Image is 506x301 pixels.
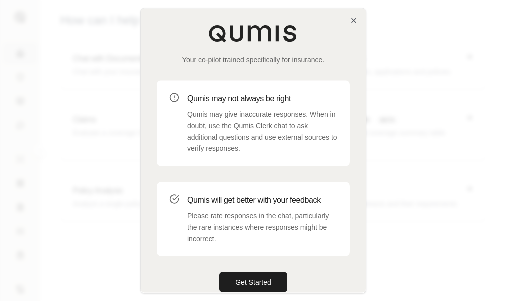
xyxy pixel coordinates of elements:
button: Get Started [219,272,287,292]
h3: Qumis will get better with your feedback [187,194,338,206]
h3: Qumis may not always be right [187,92,338,104]
p: Qumis may give inaccurate responses. When in doubt, use the Qumis Clerk chat to ask additional qu... [187,108,338,154]
p: Please rate responses in the chat, particularly the rare instances where responses might be incor... [187,210,338,244]
img: Qumis Logo [208,24,298,42]
p: Your co-pilot trained specifically for insurance. [157,54,350,64]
